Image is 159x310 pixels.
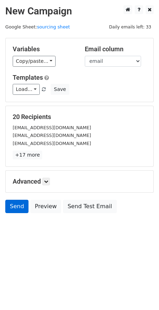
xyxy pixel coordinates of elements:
h5: Email column [85,45,146,53]
h5: 20 Recipients [13,113,146,121]
button: Save [51,84,69,95]
a: Copy/paste... [13,56,56,67]
span: Daily emails left: 33 [107,23,154,31]
small: [EMAIL_ADDRESS][DOMAIN_NAME] [13,141,91,146]
a: sourcing sheet [37,24,70,29]
small: Google Sheet: [5,24,70,29]
small: [EMAIL_ADDRESS][DOMAIN_NAME] [13,133,91,138]
a: Preview [30,200,61,213]
a: Load... [13,84,40,95]
small: [EMAIL_ADDRESS][DOMAIN_NAME] [13,125,91,130]
a: +17 more [13,151,42,159]
a: Templates [13,74,43,81]
a: Send [5,200,28,213]
h5: Variables [13,45,74,53]
a: Daily emails left: 33 [107,24,154,29]
iframe: Chat Widget [124,276,159,310]
h2: New Campaign [5,5,154,17]
h5: Advanced [13,178,146,185]
a: Send Test Email [63,200,116,213]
